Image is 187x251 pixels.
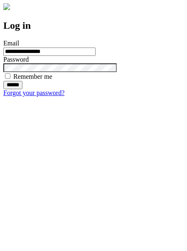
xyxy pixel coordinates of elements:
[3,20,184,31] h2: Log in
[3,40,19,47] label: Email
[13,73,52,80] label: Remember me
[3,89,64,96] a: Forgot your password?
[3,3,10,10] img: logo-4e3dc11c47720685a147b03b5a06dd966a58ff35d612b21f08c02c0306f2b779.png
[3,56,29,63] label: Password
